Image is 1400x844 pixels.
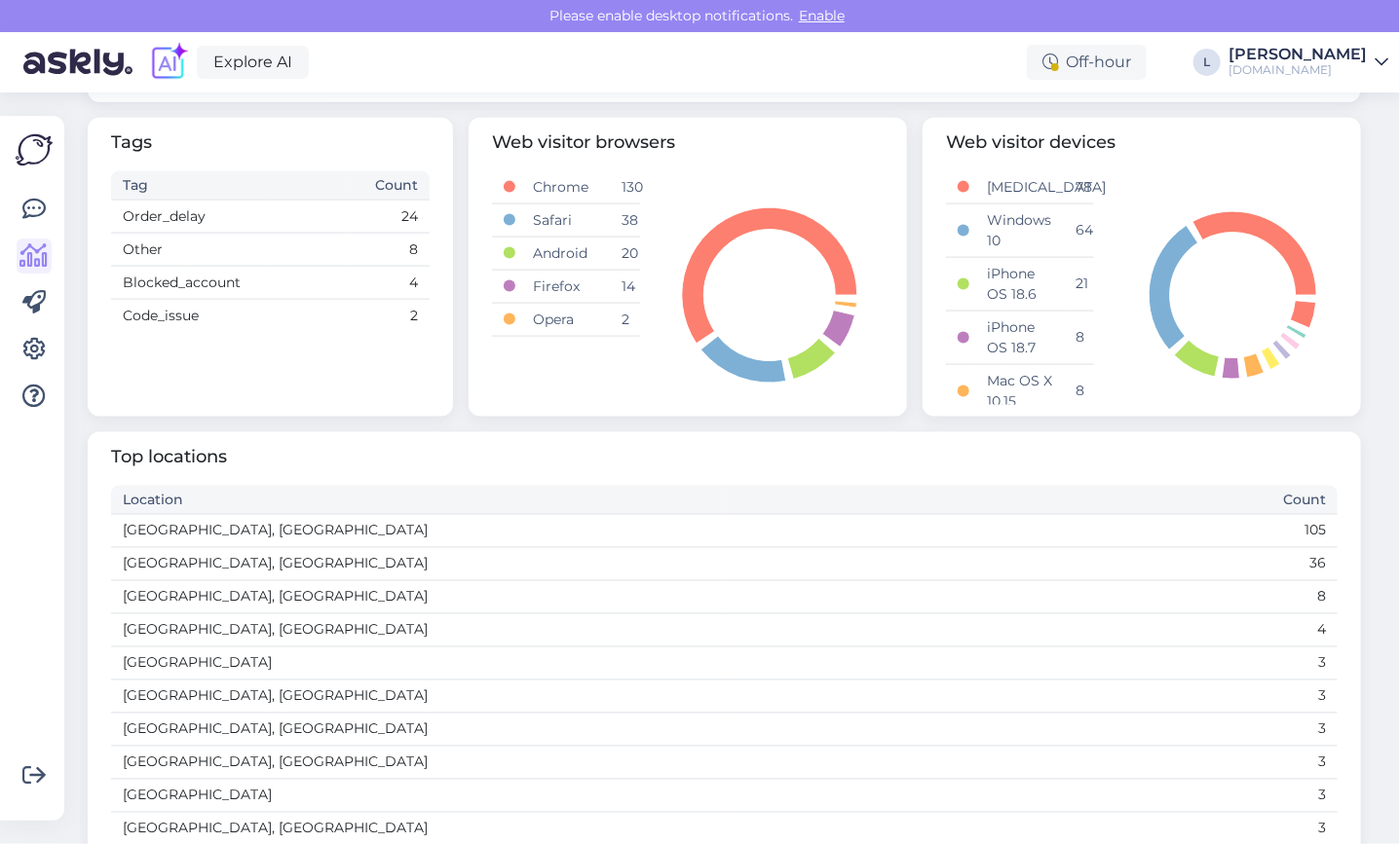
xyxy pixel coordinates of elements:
td: 78 [1065,171,1094,204]
td: [GEOGRAPHIC_DATA], [GEOGRAPHIC_DATA] [111,713,725,746]
td: 20 [611,237,640,270]
td: 4 [725,613,1339,646]
span: Web visitor devices [946,129,1338,156]
td: Firefox [521,270,610,303]
td: [GEOGRAPHIC_DATA], [GEOGRAPHIC_DATA] [111,514,725,547]
td: 3 [725,679,1339,713]
td: 130 [611,171,640,204]
td: iPhone OS 18.7 [975,311,1064,364]
td: 64 [1065,203,1094,257]
td: 24 [350,200,430,233]
td: [GEOGRAPHIC_DATA], [GEOGRAPHIC_DATA] [111,746,725,779]
td: Other [111,233,350,266]
div: L [1193,49,1221,76]
td: Opera [521,303,610,336]
span: Enable [793,7,851,24]
span: Top locations [111,444,1338,470]
th: Tag [111,171,350,201]
td: Mac OS X 10.15 [975,364,1064,418]
td: iPhone OS 18.6 [975,257,1064,311]
td: [MEDICAL_DATA] [975,171,1064,204]
th: Location [111,486,725,515]
td: [GEOGRAPHIC_DATA], [GEOGRAPHIC_DATA] [111,547,725,580]
td: [GEOGRAPHIC_DATA] [111,779,725,812]
td: Blocked_account [111,266,350,299]
td: Chrome [521,171,610,204]
img: Askly Logo [16,131,53,168]
td: 3 [725,746,1339,779]
td: 4 [350,266,430,299]
td: 3 [725,779,1339,812]
td: Android [521,237,610,270]
td: [GEOGRAPHIC_DATA], [GEOGRAPHIC_DATA] [111,679,725,713]
td: 3 [725,713,1339,746]
span: Web visitor browsers [492,129,884,156]
img: explore-ai [148,42,189,83]
div: [DOMAIN_NAME] [1229,62,1367,78]
td: 3 [725,646,1339,679]
td: 2 [611,303,640,336]
td: Code_issue [111,299,350,332]
th: Count [725,486,1339,515]
td: 38 [611,203,640,237]
td: Windows 10 [975,203,1064,257]
td: 8 [1065,364,1094,418]
td: 8 [1065,311,1094,364]
td: 2 [350,299,430,332]
div: [PERSON_NAME] [1229,47,1367,62]
td: Order_delay [111,200,350,233]
th: Count [350,171,430,201]
td: Safari [521,203,610,237]
td: 8 [725,580,1339,613]
td: 8 [350,233,430,266]
td: [GEOGRAPHIC_DATA], [GEOGRAPHIC_DATA] [111,613,725,646]
span: Tags [111,129,430,156]
div: Off-hour [1027,45,1147,80]
td: 14 [611,270,640,303]
td: [GEOGRAPHIC_DATA], [GEOGRAPHIC_DATA] [111,580,725,613]
a: [PERSON_NAME][DOMAIN_NAME] [1229,47,1388,78]
td: [GEOGRAPHIC_DATA] [111,646,725,679]
td: 21 [1065,257,1094,311]
a: Explore AI [197,46,309,79]
td: 36 [725,547,1339,580]
td: 105 [725,514,1339,547]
